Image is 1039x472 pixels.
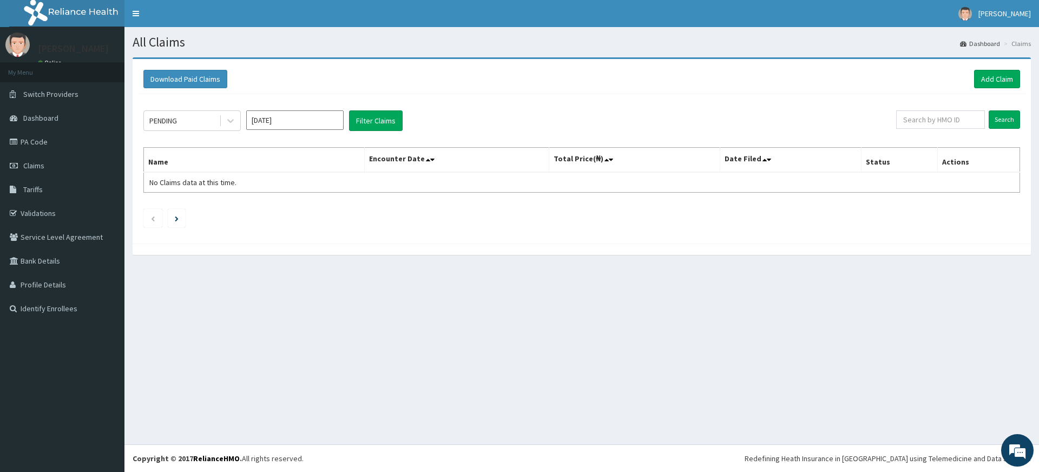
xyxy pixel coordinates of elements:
[38,59,64,67] a: Online
[720,148,861,173] th: Date Filed
[23,161,44,171] span: Claims
[349,110,403,131] button: Filter Claims
[958,7,972,21] img: User Image
[150,213,155,223] a: Previous page
[23,89,78,99] span: Switch Providers
[1001,39,1031,48] li: Claims
[960,39,1000,48] a: Dashboard
[143,70,227,88] button: Download Paid Claims
[144,148,365,173] th: Name
[246,110,344,130] input: Select Month and Year
[133,454,242,463] strong: Copyright © 2017 .
[745,453,1031,464] div: Redefining Heath Insurance in [GEOGRAPHIC_DATA] using Telemedicine and Data Science!
[23,113,58,123] span: Dashboard
[175,213,179,223] a: Next page
[133,35,1031,49] h1: All Claims
[364,148,549,173] th: Encounter Date
[5,32,30,57] img: User Image
[974,70,1020,88] a: Add Claim
[38,44,109,54] p: [PERSON_NAME]
[861,148,937,173] th: Status
[149,115,177,126] div: PENDING
[549,148,720,173] th: Total Price(₦)
[193,454,240,463] a: RelianceHMO
[937,148,1020,173] th: Actions
[124,444,1039,472] footer: All rights reserved.
[896,110,985,129] input: Search by HMO ID
[149,178,236,187] span: No Claims data at this time.
[989,110,1020,129] input: Search
[23,185,43,194] span: Tariffs
[978,9,1031,18] span: [PERSON_NAME]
